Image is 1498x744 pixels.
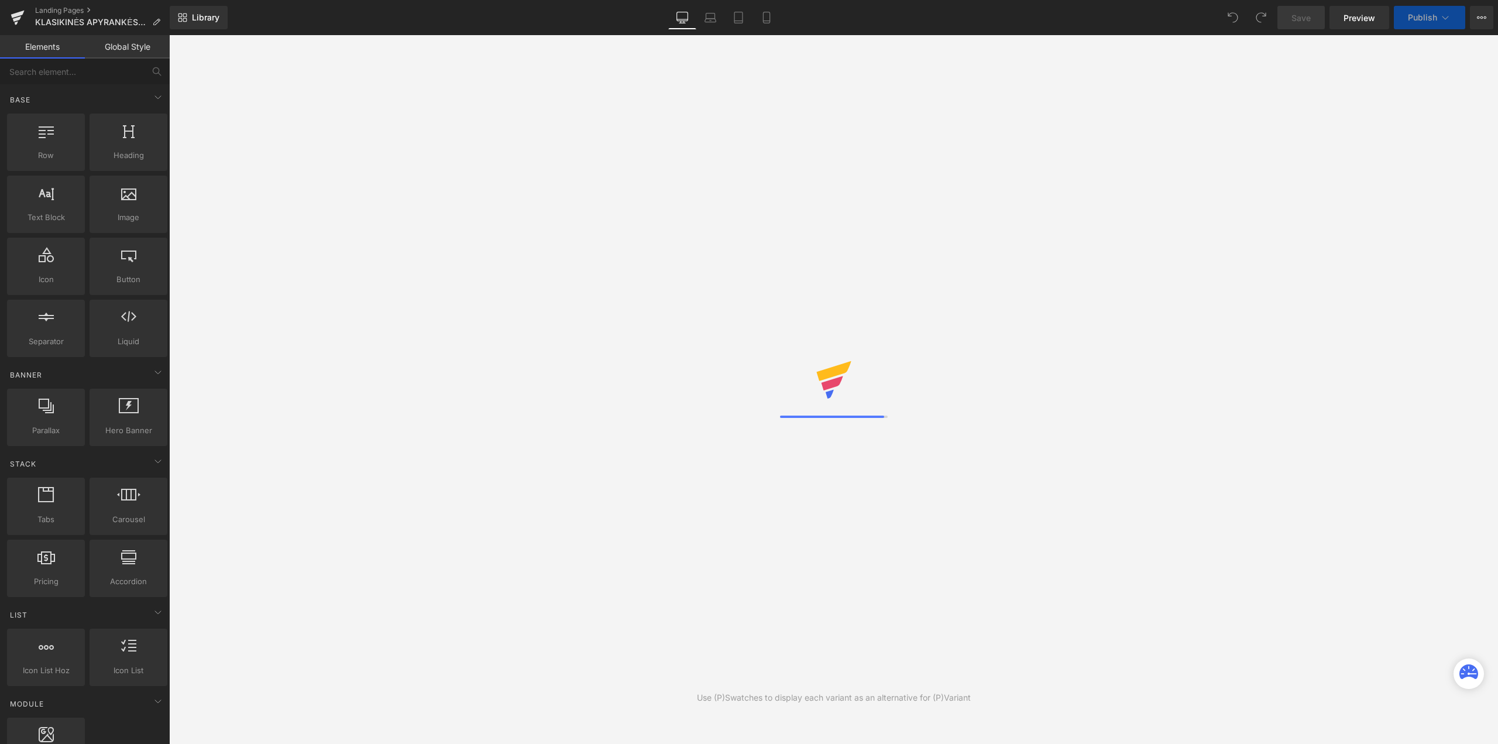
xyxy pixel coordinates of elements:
span: Pricing [11,575,81,588]
span: Icon List Hoz [11,664,81,677]
span: Heading [93,149,164,162]
span: Liquid [93,335,164,348]
span: Separator [11,335,81,348]
span: Image [93,211,164,224]
span: Parallax [11,424,81,437]
a: Tablet [724,6,753,29]
a: Preview [1329,6,1389,29]
button: Publish [1394,6,1465,29]
span: Publish [1408,13,1437,22]
span: Carousel [93,513,164,526]
span: Button [93,273,164,286]
span: Hero Banner [93,424,164,437]
span: Preview [1344,12,1375,24]
span: List [9,609,29,620]
span: Accordion [93,575,164,588]
button: More [1470,6,1493,29]
span: Module [9,698,45,709]
span: Save [1291,12,1311,24]
a: Desktop [668,6,696,29]
span: Base [9,94,32,105]
button: Redo [1249,6,1273,29]
a: Laptop [696,6,724,29]
span: Icon [11,273,81,286]
span: Row [11,149,81,162]
div: Use (P)Swatches to display each variant as an alternative for (P)Variant [697,691,971,704]
button: Undo [1221,6,1245,29]
span: Stack [9,458,37,469]
span: Text Block [11,211,81,224]
a: Landing Pages [35,6,170,15]
a: Mobile [753,6,781,29]
span: Tabs [11,513,81,526]
a: New Library [170,6,228,29]
a: Global Style [85,35,170,59]
span: Icon List [93,664,164,677]
span: Library [192,12,219,23]
span: KLASIKINĖS APYRANKĖS - Shkertik 🇱🇹 [35,18,147,27]
span: Banner [9,369,43,380]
